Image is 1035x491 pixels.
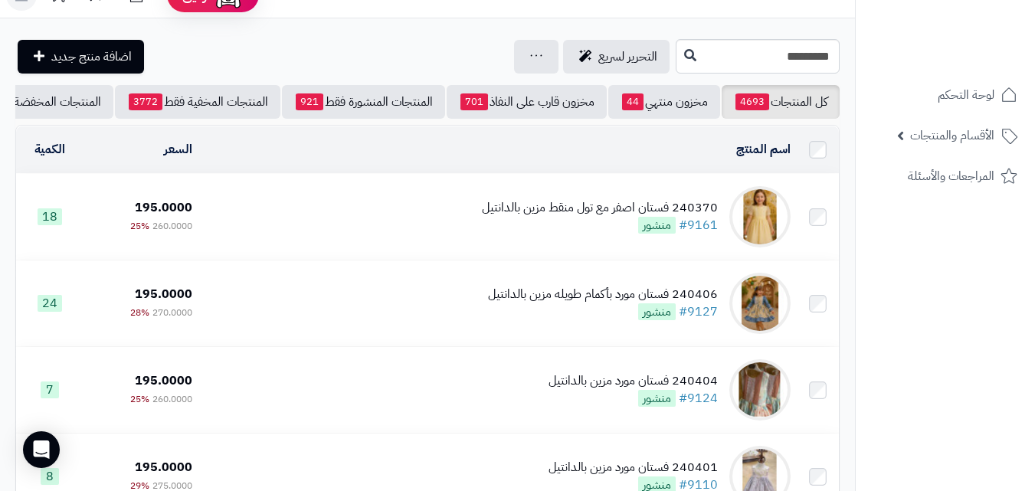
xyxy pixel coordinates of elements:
[152,392,192,406] span: 260.0000
[152,219,192,233] span: 260.0000
[129,93,162,110] span: 3772
[51,47,132,66] span: اضافة منتج جديد
[135,198,192,217] span: 195.0000
[865,77,1026,113] a: لوحة التحكم
[482,199,718,217] div: 240370 فستان اصفر مع تول منقط مزين بالدانتيل
[679,216,718,234] a: #9161
[549,372,718,390] div: 240404 فستان مورد مزين بالدانتيل
[938,84,994,106] span: لوحة التحكم
[736,140,791,159] a: اسم المنتج
[638,303,676,320] span: منشور
[38,208,62,225] span: 18
[41,468,59,485] span: 8
[130,306,149,319] span: 28%
[135,285,192,303] span: 195.0000
[910,125,994,146] span: الأقسام والمنتجات
[23,431,60,468] div: Open Intercom Messenger
[282,85,445,119] a: المنتجات المنشورة فقط921
[18,40,144,74] a: اضافة منتج جديد
[729,359,791,421] img: 240404 فستان مورد مزين بالدانتيل
[130,392,149,406] span: 25%
[115,85,280,119] a: المنتجات المخفية فقط3772
[135,458,192,476] span: 195.0000
[130,219,149,233] span: 25%
[622,93,644,110] span: 44
[447,85,607,119] a: مخزون قارب على النفاذ701
[638,390,676,407] span: منشور
[135,372,192,390] span: 195.0000
[598,47,657,66] span: التحرير لسريع
[679,303,718,321] a: #9127
[638,217,676,234] span: منشور
[38,295,62,312] span: 24
[722,85,840,119] a: كل المنتجات4693
[735,93,769,110] span: 4693
[729,186,791,247] img: 240370 فستان اصفر مع تول منقط مزين بالدانتيل
[931,43,1020,75] img: logo-2.png
[608,85,720,119] a: مخزون منتهي44
[164,140,192,159] a: السعر
[152,306,192,319] span: 270.0000
[34,140,65,159] a: الكمية
[563,40,670,74] a: التحرير لسريع
[296,93,323,110] span: 921
[729,273,791,334] img: 240406 فستان مورد بأكمام طويله مزين بالدانتيل
[549,459,718,476] div: 240401 فستان مورد مزين بالدانتيل
[488,286,718,303] div: 240406 فستان مورد بأكمام طويله مزين بالدانتيل
[908,165,994,187] span: المراجعات والأسئلة
[460,93,488,110] span: 701
[41,381,59,398] span: 7
[679,389,718,408] a: #9124
[865,158,1026,195] a: المراجعات والأسئلة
